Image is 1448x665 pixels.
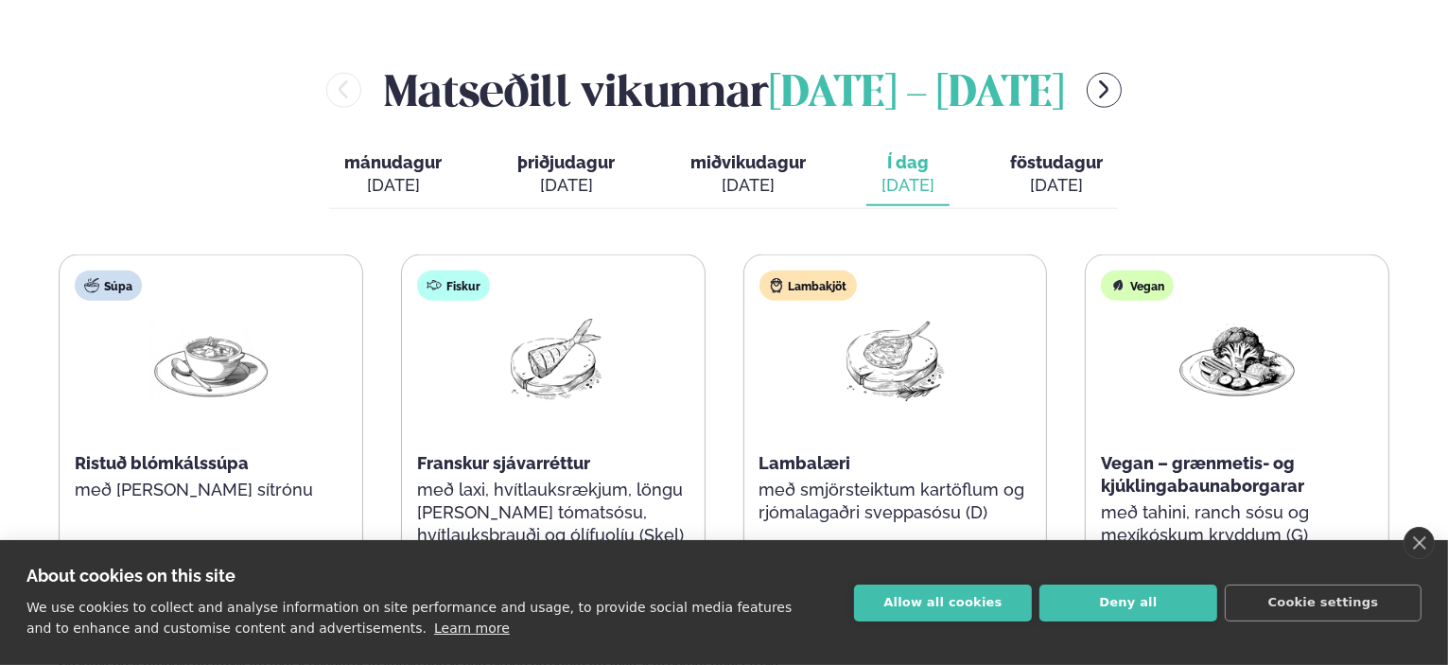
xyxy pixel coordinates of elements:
button: Deny all [1039,585,1217,621]
span: Lambalæri [759,453,851,473]
p: með [PERSON_NAME] sítrónu [75,479,347,501]
span: Franskur sjávarréttur [417,453,590,473]
div: Vegan [1101,271,1174,301]
p: með tahini, ranch sósu og mexíkóskum kryddum (G) [1101,501,1373,547]
p: með laxi, hvítlauksrækjum, löngu [PERSON_NAME] tómatsósu, hvítlauksbrauði og ólífuolíu (Skel) [417,479,689,547]
div: Lambakjöt [759,271,857,301]
span: þriðjudagur [517,152,615,172]
span: miðvikudagur [690,152,806,172]
div: [DATE] [881,174,934,197]
button: Cookie settings [1225,585,1422,621]
button: menu-btn-left [326,73,361,108]
div: [DATE] [344,174,442,197]
a: Learn more [434,621,510,636]
h2: Matseðill vikunnar [384,60,1064,121]
button: Í dag [DATE] [866,144,950,206]
img: Soup.png [150,316,271,404]
span: Ristuð blómkálssúpa [75,453,249,473]
a: close [1404,527,1435,559]
img: soup.svg [84,278,99,293]
img: Vegan.svg [1110,278,1125,293]
span: mánudagur [344,152,442,172]
img: Lamb.svg [769,278,784,293]
strong: About cookies on this site [26,566,236,586]
button: Allow all cookies [854,585,1032,621]
div: [DATE] [517,174,615,197]
p: með smjörsteiktum kartöflum og rjómalagaðri sveppasósu (D) [759,479,1032,524]
div: Fiskur [417,271,490,301]
button: menu-btn-right [1087,73,1122,108]
div: [DATE] [690,174,806,197]
p: We use cookies to collect and analyse information on site performance and usage, to provide socia... [26,600,792,636]
span: Vegan – grænmetis- og kjúklingabaunaborgarar [1101,453,1304,496]
img: Lamb-Meat.png [834,316,955,403]
img: Vegan.png [1177,316,1298,404]
button: mánudagur [DATE] [329,144,457,206]
img: Fish.png [493,316,614,403]
div: [DATE] [1010,174,1103,197]
div: Súpa [75,271,142,301]
span: Í dag [881,151,934,174]
button: föstudagur [DATE] [995,144,1118,206]
span: [DATE] - [DATE] [769,74,1064,115]
button: þriðjudagur [DATE] [502,144,630,206]
button: miðvikudagur [DATE] [675,144,821,206]
span: föstudagur [1010,152,1103,172]
img: fish.svg [427,278,442,293]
